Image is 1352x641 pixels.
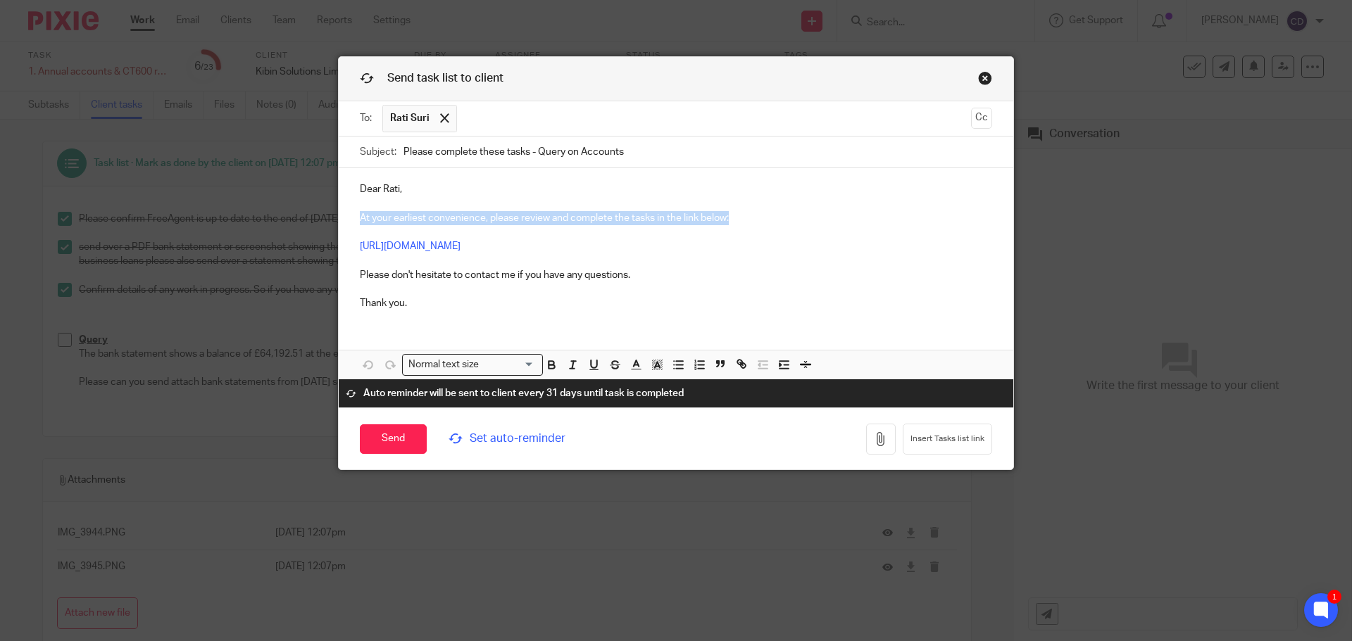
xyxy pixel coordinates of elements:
label: Subject: [360,145,396,159]
span: Set auto-reminder [449,431,641,447]
button: Cc [971,108,992,129]
div: Search for option [402,354,543,376]
span: Rati Suri [390,111,430,125]
a: [URL][DOMAIN_NAME] [360,241,461,251]
span: Auto reminder will be sent to client [346,388,516,398]
span: Insert Tasks list link [910,433,984,445]
label: To: [360,111,375,125]
p: Dear Rati, At your earliest convenience, please review and complete the tasks in the link below: ... [360,182,992,310]
button: Insert Tasks list link [903,424,992,455]
input: Search for option [484,357,534,372]
div: 1 [1327,590,1341,604]
span: until task is completed [584,388,684,398]
input: Send [360,424,427,455]
span: Normal text size [406,357,482,372]
a: every 31 days [518,388,582,398]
